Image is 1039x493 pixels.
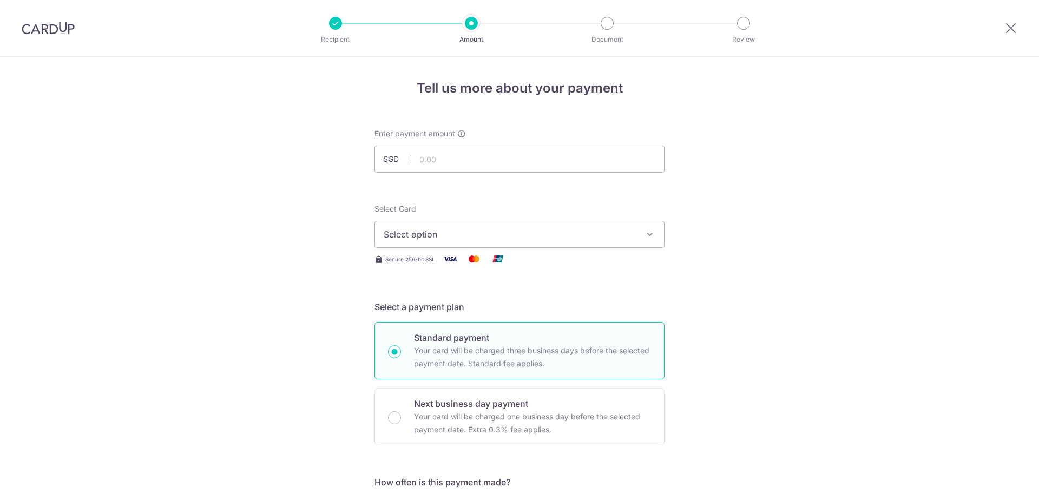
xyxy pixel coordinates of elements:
p: Amount [431,34,511,45]
img: Union Pay [487,252,509,266]
img: CardUp [22,22,75,35]
p: Document [567,34,647,45]
span: SGD [383,154,411,165]
p: Your card will be charged one business day before the selected payment date. Extra 0.3% fee applies. [414,410,651,436]
p: Your card will be charged three business days before the selected payment date. Standard fee appl... [414,344,651,370]
button: Select option [374,221,665,248]
iframe: Opens a widget where you can find more information [970,461,1028,488]
input: 0.00 [374,146,665,173]
span: translation missing: en.payables.payment_networks.credit_card.summary.labels.select_card [374,204,416,213]
span: Enter payment amount [374,128,455,139]
h4: Tell us more about your payment [374,78,665,98]
span: Select option [384,228,636,241]
img: Mastercard [463,252,485,266]
p: Next business day payment [414,397,651,410]
p: Standard payment [414,331,651,344]
h5: Select a payment plan [374,300,665,313]
h5: How often is this payment made? [374,476,665,489]
p: Recipient [295,34,376,45]
p: Review [703,34,784,45]
img: Visa [439,252,461,266]
span: Secure 256-bit SSL [385,255,435,264]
